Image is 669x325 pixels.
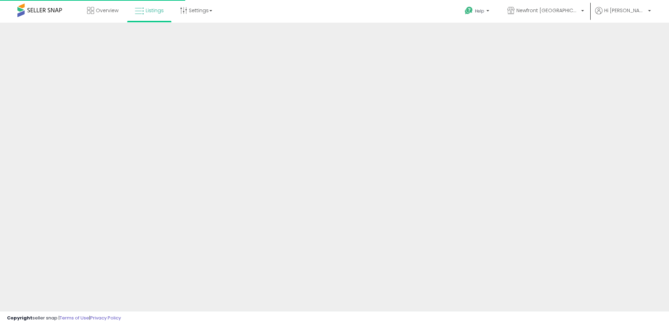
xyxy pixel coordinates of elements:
a: Help [459,1,496,23]
a: Hi [PERSON_NAME] [595,7,651,23]
span: Hi [PERSON_NAME] [604,7,646,14]
span: Help [475,8,484,14]
span: Listings [146,7,164,14]
i: Get Help [464,6,473,15]
span: Newfront [GEOGRAPHIC_DATA] [516,7,579,14]
span: Overview [96,7,118,14]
